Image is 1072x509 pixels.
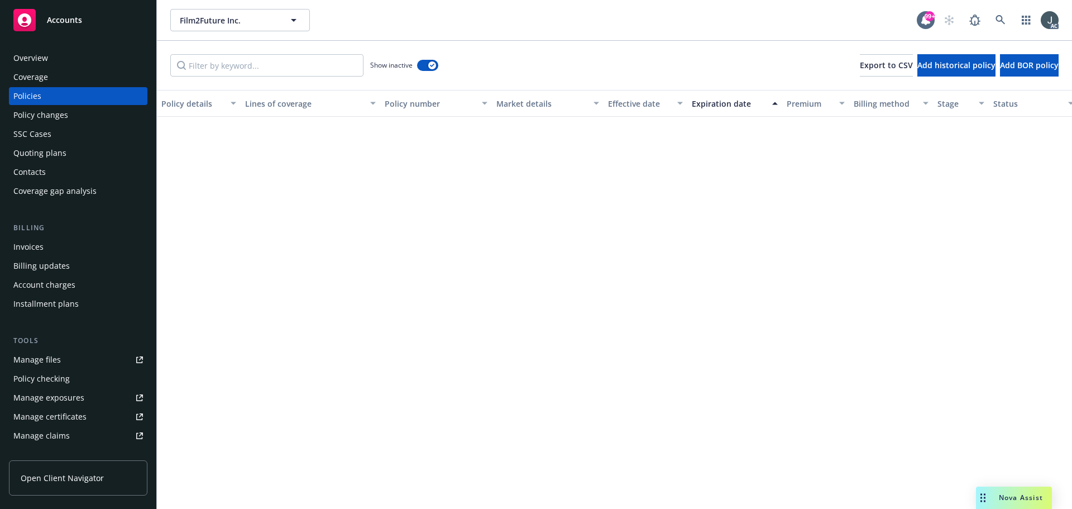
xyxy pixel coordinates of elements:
span: Show inactive [370,60,413,70]
div: Overview [13,49,48,67]
button: Market details [492,90,604,117]
div: Premium [787,98,832,110]
div: Stage [937,98,972,110]
div: Manage files [13,351,61,369]
button: Expiration date [687,90,782,117]
div: Manage exposures [13,389,84,407]
div: Status [993,98,1061,110]
div: Market details [496,98,587,110]
button: Policy number [380,90,492,117]
span: Nova Assist [999,493,1043,502]
span: Add historical policy [917,60,996,70]
div: Drag to move [976,487,990,509]
div: Manage claims [13,427,70,445]
button: Add historical policy [917,54,996,77]
a: Report a Bug [964,9,986,31]
div: Tools [9,335,147,346]
span: Add BOR policy [1000,60,1059,70]
a: Contacts [9,163,147,181]
div: Installment plans [13,295,79,313]
div: SSC Cases [13,125,51,143]
div: Policy number [385,98,475,110]
a: Manage claims [9,427,147,445]
a: Manage certificates [9,408,147,426]
span: Export to CSV [860,60,913,70]
button: Premium [782,90,849,117]
div: Expiration date [692,98,765,110]
a: Invoices [9,238,147,256]
a: Switch app [1015,9,1037,31]
button: Stage [933,90,989,117]
div: Policy details [161,98,224,110]
span: Accounts [47,16,82,25]
div: 99+ [925,11,935,21]
a: Account charges [9,276,147,294]
a: Manage exposures [9,389,147,407]
div: Lines of coverage [245,98,363,110]
a: SSC Cases [9,125,147,143]
a: Policies [9,87,147,105]
a: Quoting plans [9,144,147,162]
div: Policy changes [13,106,68,124]
button: Nova Assist [976,487,1052,509]
div: Manage BORs [13,446,66,464]
button: Film2Future Inc. [170,9,310,31]
button: Export to CSV [860,54,913,77]
a: Manage files [9,351,147,369]
a: Coverage gap analysis [9,182,147,200]
a: Policy checking [9,370,147,388]
button: Lines of coverage [241,90,380,117]
button: Add BOR policy [1000,54,1059,77]
div: Policies [13,87,41,105]
span: Open Client Navigator [21,472,104,484]
div: Quoting plans [13,144,66,162]
div: Billing [9,222,147,234]
a: Installment plans [9,295,147,313]
a: Search [989,9,1012,31]
div: Effective date [608,98,671,110]
a: Start snowing [938,9,960,31]
a: Manage BORs [9,446,147,464]
a: Coverage [9,68,147,86]
div: Billing updates [13,257,70,275]
div: Coverage gap analysis [13,182,97,200]
a: Billing updates [9,257,147,275]
a: Policy changes [9,106,147,124]
a: Overview [9,49,147,67]
input: Filter by keyword... [170,54,363,77]
div: Account charges [13,276,75,294]
div: Coverage [13,68,48,86]
img: photo [1041,11,1059,29]
a: Accounts [9,4,147,36]
button: Billing method [849,90,933,117]
div: Policy checking [13,370,70,388]
div: Contacts [13,163,46,181]
div: Invoices [13,238,44,256]
div: Billing method [854,98,916,110]
span: Film2Future Inc. [180,15,276,26]
button: Effective date [604,90,687,117]
button: Policy details [157,90,241,117]
div: Manage certificates [13,408,87,426]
